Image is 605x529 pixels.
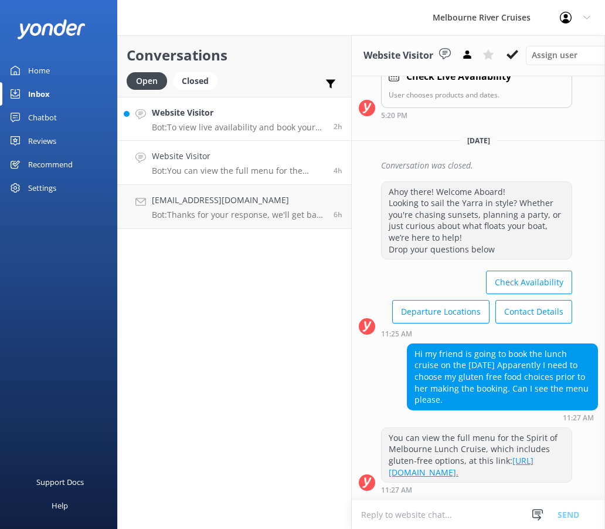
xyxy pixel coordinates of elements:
[381,486,572,494] div: 11:27am 13-Aug-2025 (UTC +10:00) Australia/Sydney
[152,150,325,163] h4: Website Visitor
[28,129,56,153] div: Reviews
[334,166,342,176] span: 11:27am 13-Aug-2025 (UTC +10:00) Australia/Sydney
[406,69,511,85] h4: Check Live Availability
[152,166,325,176] p: Bot: You can view the full menu for the Spirit of Melbourne Lunch Cruise, which includes gluten-f...
[127,72,167,90] div: Open
[118,185,351,229] a: [EMAIL_ADDRESS][DOMAIN_NAME]Bot:Thanks for your response, we'll get back to you as soon as we can...
[152,106,325,119] h4: Website Visitor
[563,415,594,422] strong: 11:27 AM
[52,494,68,517] div: Help
[486,271,572,294] button: Check Availability
[118,97,351,141] a: Website VisitorBot:To view live availability and book your Melbourne River Cruise experience, ple...
[118,141,351,185] a: Website VisitorBot:You can view the full menu for the Spirit of Melbourne Lunch Cruise, which inc...
[389,89,565,100] p: User chooses products and dates.
[381,111,572,119] div: 05:20pm 12-Aug-2025 (UTC +10:00) Australia/Sydney
[28,82,50,106] div: Inbox
[382,182,572,260] div: Ahoy there! Welcome Aboard! Looking to sail the Yarra in style? Whether you're chasing sunsets, p...
[173,72,217,90] div: Closed
[173,74,223,87] a: Closed
[381,487,412,494] strong: 11:27 AM
[389,455,533,478] a: [URL][DOMAIN_NAME].
[495,300,572,324] button: Contact Details
[407,413,598,422] div: 11:27am 13-Aug-2025 (UTC +10:00) Australia/Sydney
[152,210,325,220] p: Bot: Thanks for your response, we'll get back to you as soon as we can during opening hours.
[381,329,572,338] div: 11:25am 13-Aug-2025 (UTC +10:00) Australia/Sydney
[36,470,84,494] div: Support Docs
[127,44,342,66] h2: Conversations
[532,49,577,62] span: Assign user
[334,210,342,220] span: 09:18am 13-Aug-2025 (UTC +10:00) Australia/Sydney
[363,48,433,63] h3: Website Visitor
[18,19,85,39] img: yonder-white-logo.png
[334,122,342,132] span: 12:59pm 13-Aug-2025 (UTC +10:00) Australia/Sydney
[392,300,490,324] button: Departure Locations
[382,428,572,482] div: You can view the full menu for the Spirit of Melbourne Lunch Cruise, which includes gluten-free o...
[381,331,412,338] strong: 11:25 AM
[28,176,56,200] div: Settings
[152,194,325,207] h4: [EMAIL_ADDRESS][DOMAIN_NAME]
[359,156,598,176] div: 2025-08-12T23:10:03.842
[381,156,598,176] div: Conversation was closed.
[152,122,325,133] p: Bot: To view live availability and book your Melbourne River Cruise experience, please visit: [UR...
[460,136,497,146] span: [DATE]
[28,153,73,176] div: Recommend
[28,59,50,82] div: Home
[407,344,597,410] div: Hi my friend is going to book the lunch cruise on the [DATE] Apparently I need to choose my glute...
[381,112,407,119] strong: 5:20 PM
[28,106,57,129] div: Chatbot
[127,74,173,87] a: Open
